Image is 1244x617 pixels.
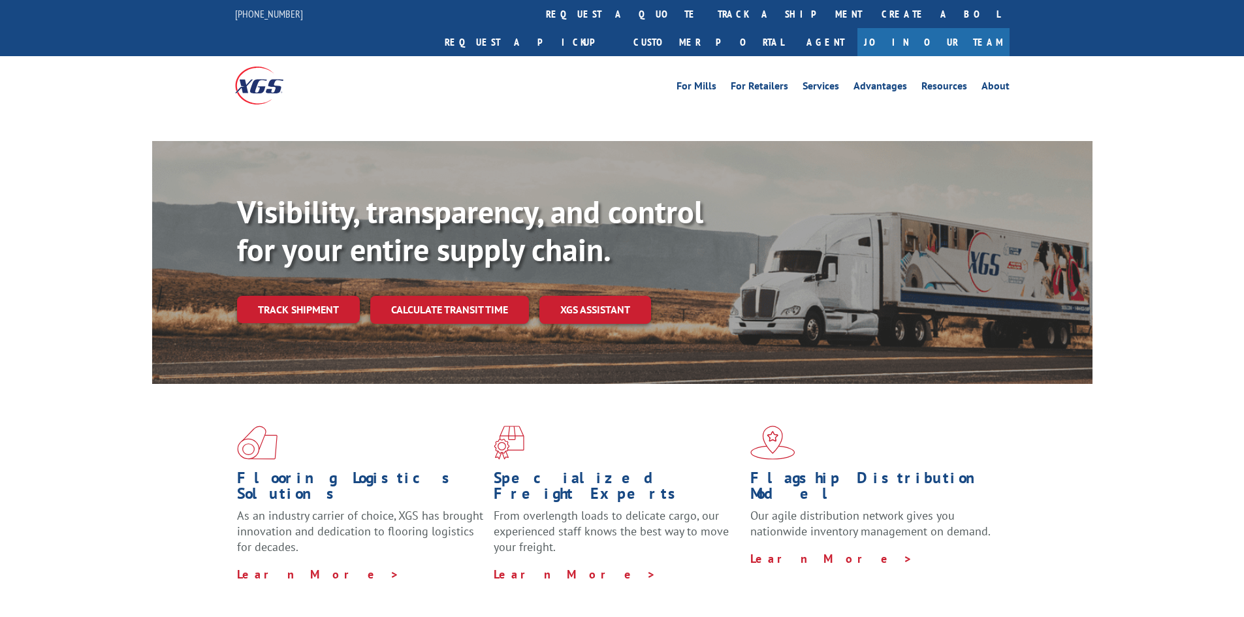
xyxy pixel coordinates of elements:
a: For Retailers [731,81,788,95]
img: xgs-icon-total-supply-chain-intelligence-red [237,426,278,460]
a: Agent [793,28,857,56]
a: Customer Portal [624,28,793,56]
h1: Flooring Logistics Solutions [237,470,484,508]
a: XGS ASSISTANT [539,296,651,324]
h1: Flagship Distribution Model [750,470,997,508]
span: Our agile distribution network gives you nationwide inventory management on demand. [750,508,991,539]
h1: Specialized Freight Experts [494,470,741,508]
a: Advantages [853,81,907,95]
a: About [981,81,1010,95]
a: Calculate transit time [370,296,529,324]
a: Resources [921,81,967,95]
a: Learn More > [494,567,656,582]
a: Request a pickup [435,28,624,56]
a: [PHONE_NUMBER] [235,7,303,20]
a: Join Our Team [857,28,1010,56]
span: As an industry carrier of choice, XGS has brought innovation and dedication to flooring logistics... [237,508,483,554]
img: xgs-icon-flagship-distribution-model-red [750,426,795,460]
b: Visibility, transparency, and control for your entire supply chain. [237,191,703,270]
img: xgs-icon-focused-on-flooring-red [494,426,524,460]
p: From overlength loads to delicate cargo, our experienced staff knows the best way to move your fr... [494,508,741,566]
a: Learn More > [750,551,913,566]
a: Services [803,81,839,95]
a: For Mills [677,81,716,95]
a: Learn More > [237,567,400,582]
a: Track shipment [237,296,360,323]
